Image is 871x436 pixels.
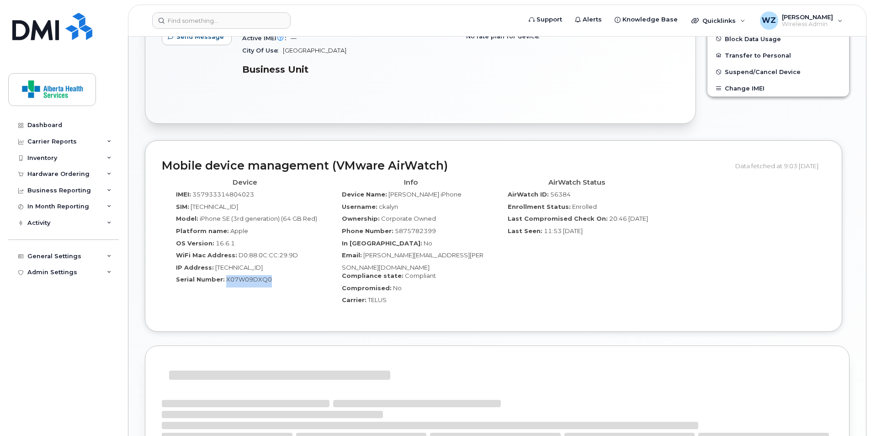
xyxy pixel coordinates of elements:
[536,15,562,24] span: Support
[466,33,544,40] span: No rate plan for device
[379,203,398,210] span: ckalyn
[522,11,568,29] a: Support
[200,215,317,222] span: iPhone SE (3rd generation) (64 GB Red)
[342,202,377,211] label: Username:
[226,276,272,283] span: X07W09DXQ0
[342,214,380,223] label: Ownership:
[424,239,432,247] span: No
[176,214,198,223] label: Model:
[685,11,752,30] div: Quicklinks
[508,190,549,199] label: AirWatch ID:
[572,203,597,210] span: Enrolled
[342,190,387,199] label: Device Name:
[550,191,571,198] span: 56384
[176,190,191,199] label: IMEI:
[230,227,248,234] span: Apple
[707,80,849,96] button: Change IMEI
[388,191,462,198] span: [PERSON_NAME] iPhone
[622,15,678,24] span: Knowledge Base
[707,47,849,64] button: Transfer to Personal
[342,227,393,235] label: Phone Number:
[342,271,404,280] label: Compliance state:
[239,251,298,259] span: D0:88:0C:CC:29:9D
[754,11,849,30] div: Wei Zhou
[169,179,321,186] h4: Device
[544,227,583,234] span: 11:53 [DATE]
[702,17,736,24] span: Quicklinks
[568,11,608,29] a: Alerts
[176,202,189,211] label: SIM:
[176,239,214,248] label: OS Version:
[242,64,455,75] h3: Business Unit
[176,275,225,284] label: Serial Number:
[242,35,291,42] span: Active IMEI
[405,272,436,279] span: Compliant
[583,15,602,24] span: Alerts
[707,31,849,47] button: Block Data Usage
[381,215,436,222] span: Corporate Owned
[395,227,436,234] span: 5875782399
[283,47,346,54] span: [GEOGRAPHIC_DATA]
[393,284,402,292] span: No
[176,251,237,260] label: WiFi Mac Address:
[782,21,833,28] span: Wireless Admin
[508,202,571,211] label: Enrollment Status:
[500,179,653,186] h4: AirWatch Status
[335,179,487,186] h4: Info
[191,203,238,210] span: [TECHNICAL_ID]
[192,191,254,198] span: 357933314804023
[342,284,392,292] label: Compromised:
[508,214,608,223] label: Last Compromised Check On:
[176,263,214,272] label: IP Address:
[725,69,801,75] span: Suspend/Cancel Device
[242,47,283,54] span: City Of Use
[291,35,297,42] span: —
[342,251,483,271] span: [PERSON_NAME][EMAIL_ADDRESS][PERSON_NAME][DOMAIN_NAME]
[152,12,291,29] input: Find something...
[707,64,849,80] button: Suspend/Cancel Device
[215,264,263,271] span: [TECHNICAL_ID]
[176,227,229,235] label: Platform name:
[342,239,422,248] label: In [GEOGRAPHIC_DATA]:
[368,296,387,303] span: TELUS
[216,239,235,247] span: 16.6.1
[735,157,825,175] div: Data fetched at 9:03 [DATE]
[782,13,833,21] span: [PERSON_NAME]
[609,215,648,222] span: 20:46 [DATE]
[508,227,542,235] label: Last Seen:
[762,15,776,26] span: WZ
[342,251,362,260] label: Email:
[176,32,224,41] span: Send Message
[342,296,366,304] label: Carrier:
[162,160,728,172] h2: Mobile device management (VMware AirWatch)
[608,11,684,29] a: Knowledge Base
[162,29,232,45] button: Send Message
